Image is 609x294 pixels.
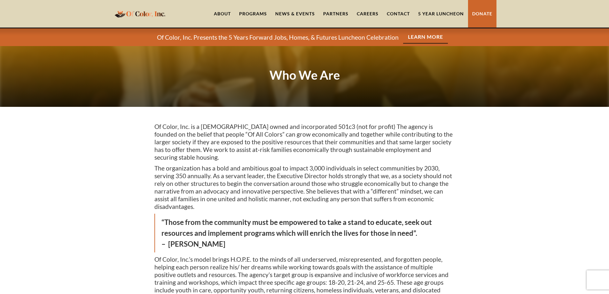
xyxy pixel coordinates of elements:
p: The organization has a bold and ambitious goal to impact 3,000 individuals in select communities ... [154,164,455,211]
a: Learn More [403,31,448,44]
strong: Who We Are [269,68,340,82]
p: Of Color, Inc. Presents the 5 Years Forward Jobs, Homes, & Futures Luncheon Celebration [157,34,399,41]
div: Programs [239,11,267,17]
p: Of Color, Inc. is a [DEMOGRAPHIC_DATA] owned and incorporated 501c3 (not for profit) The agency i... [154,123,455,161]
blockquote: “Those from the community must be empowered to take a stand to educate, seek out resources and im... [154,214,455,252]
a: home [113,6,167,21]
